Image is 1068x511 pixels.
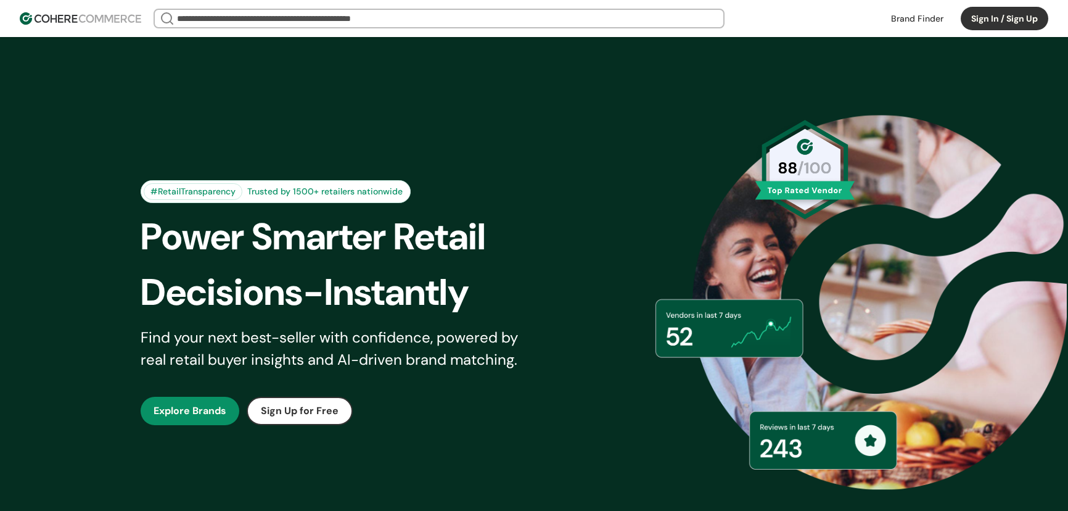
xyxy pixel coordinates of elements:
button: Explore Brands [141,397,239,425]
img: Cohere Logo [20,12,141,25]
div: #RetailTransparency [144,183,242,200]
div: Trusted by 1500+ retailers nationwide [242,185,408,198]
div: Power Smarter Retail [141,209,555,265]
button: Sign Up for Free [247,397,353,425]
div: Find your next best-seller with confidence, powered by real retail buyer insights and AI-driven b... [141,326,534,371]
div: Decisions-Instantly [141,265,555,320]
button: Sign In / Sign Up [961,7,1048,30]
